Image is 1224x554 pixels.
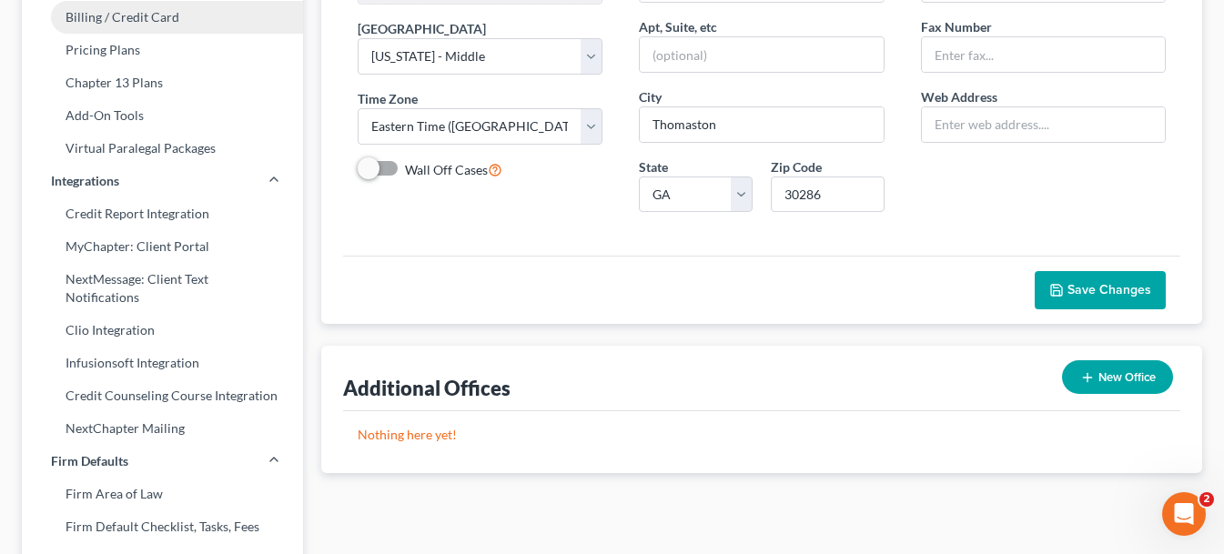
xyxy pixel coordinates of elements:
[22,510,303,543] a: Firm Default Checklist, Tasks, Fees
[640,37,883,72] input: (optional)
[1199,492,1214,507] span: 2
[22,1,303,34] a: Billing / Credit Card
[771,157,822,176] label: Zip Code
[640,107,883,142] input: Enter city...
[639,17,717,36] label: Apt, Suite, etc
[921,17,992,36] label: Fax Number
[358,19,486,38] label: [GEOGRAPHIC_DATA]
[22,314,303,347] a: Clio Integration
[51,172,119,190] span: Integrations
[358,89,418,108] label: Time Zone
[1035,271,1166,309] button: Save Changes
[22,99,303,132] a: Add-On Tools
[22,445,303,478] a: Firm Defaults
[1162,492,1206,536] iframe: Intercom live chat
[922,37,1165,72] input: Enter fax...
[22,263,303,314] a: NextMessage: Client Text Notifications
[22,379,303,412] a: Credit Counseling Course Integration
[405,162,488,177] span: Wall Off Cases
[22,412,303,445] a: NextChapter Mailing
[771,176,885,213] input: XXXXX
[22,165,303,197] a: Integrations
[22,66,303,99] a: Chapter 13 Plans
[1067,282,1151,297] span: Save Changes
[22,34,303,66] a: Pricing Plans
[921,87,997,106] label: Web Address
[639,157,668,176] label: State
[22,132,303,165] a: Virtual Paralegal Packages
[639,87,662,106] label: City
[1062,360,1173,394] button: New Office
[22,230,303,263] a: MyChapter: Client Portal
[51,452,128,470] span: Firm Defaults
[343,375,511,401] div: Additional Offices
[922,107,1165,142] input: Enter web address....
[358,426,1166,444] p: Nothing here yet!
[22,197,303,230] a: Credit Report Integration
[22,347,303,379] a: Infusionsoft Integration
[22,478,303,510] a: Firm Area of Law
